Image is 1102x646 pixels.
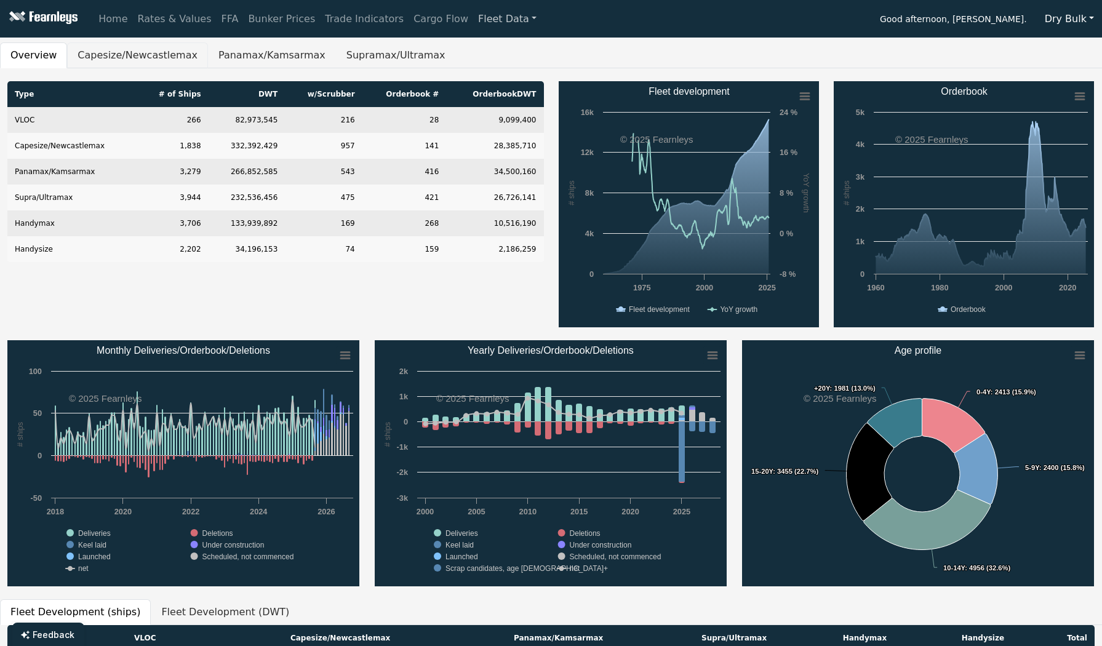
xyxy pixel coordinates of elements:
td: 2,202 [137,236,208,262]
td: VLOC [7,107,137,133]
a: Fleet Data [473,7,541,31]
a: Bunker Prices [243,7,320,31]
text: 2020 [621,507,639,516]
td: 26,726,141 [446,185,543,210]
td: 3,279 [137,159,208,185]
span: Good afternoon, [PERSON_NAME]. [880,10,1027,31]
text: Orderbook [951,305,986,314]
td: 475 [285,185,362,210]
td: 1,838 [137,133,208,159]
td: 28 [362,107,447,133]
td: 266 [137,107,208,133]
text: 2000 [695,283,713,292]
tspan: 5-9Y [1025,464,1040,471]
text: : 2400 (15.8%) [1025,464,1085,471]
th: Type [7,81,137,107]
text: © 2025 Fearnleys [895,134,968,145]
button: Fleet Development (DWT) [151,599,300,625]
td: 34,196,153 [209,236,285,262]
text: 2022 [182,507,199,516]
text: Deletions [570,529,601,538]
text: 1980 [931,283,948,292]
td: 10,516,190 [446,210,543,236]
td: 216 [285,107,362,133]
a: FFA [217,7,244,31]
a: Home [94,7,132,31]
td: 141 [362,133,447,159]
text: 1975 [633,283,650,292]
text: 2024 [250,507,268,516]
td: 416 [362,159,447,185]
text: Under construction [202,541,265,549]
td: 2,186,259 [446,236,543,262]
text: Keel laid [78,541,106,549]
button: Supramax/Ultramax [336,42,456,68]
text: # ships [842,180,851,205]
td: 9,099,400 [446,107,543,133]
text: 1k [399,392,409,401]
text: : 4956 (32.6%) [943,564,1011,572]
td: 421 [362,185,447,210]
td: Capesize/Newcastlemax [7,133,137,159]
text: 24 % [780,108,798,117]
text: 2026 [317,507,335,516]
text: 50 [33,409,42,418]
text: 0 [860,269,864,279]
text: Deliveries [445,529,478,538]
td: Handysize [7,236,137,262]
text: : 3455 (22.7%) [751,468,819,475]
text: 2018 [47,507,64,516]
td: 266,852,585 [209,159,285,185]
td: 133,939,892 [209,210,285,236]
th: # of Ships [137,81,208,107]
text: © 2025 Fearnleys [436,393,509,404]
svg: Monthly Deliveries/Orderbook/Deletions [7,340,359,586]
text: 2010 [519,507,537,516]
svg: Age profile [742,340,1094,586]
text: net [78,564,89,573]
text: Keel laid [445,541,474,549]
td: 159 [362,236,447,262]
td: 332,392,429 [209,133,285,159]
text: 16k [580,108,594,117]
text: 2020 [1059,283,1076,292]
text: Orderbook [941,86,988,97]
text: 100 [29,367,42,376]
text: Scrap candidates, age [DEMOGRAPHIC_DATA]+ [445,564,608,573]
text: 0 % [780,229,794,238]
td: 543 [285,159,362,185]
text: -2k [396,468,408,477]
a: Trade Indicators [320,7,409,31]
a: Rates & Values [133,7,217,31]
td: 169 [285,210,362,236]
text: 8k [585,188,594,197]
td: Supra/Ultramax [7,185,137,210]
text: Scheduled, not commenced [570,552,661,561]
svg: Fleet development [559,81,819,327]
td: 34,500,160 [446,159,543,185]
text: 4k [856,140,865,149]
td: Panamax/Kamsarmax [7,159,137,185]
text: © 2025 Fearnleys [620,134,693,145]
tspan: 15-20Y [751,468,774,475]
text: YoY growth [802,173,811,213]
text: 5k [856,108,865,117]
text: 2k [399,367,409,376]
text: © 2025 Fearnleys [69,393,142,404]
text: : 2413 (15.9%) [976,388,1036,396]
text: Fleet development [649,86,730,97]
button: Panamax/Kamsarmax [208,42,336,68]
text: Scheduled, not commenced [202,552,294,561]
text: Launched [78,552,111,561]
text: 1960 [867,283,884,292]
text: Yearly Deliveries/Orderbook/Deletions [468,345,634,356]
text: -50 [31,493,42,503]
text: # ships [15,422,25,447]
text: 0 [589,269,593,279]
text: Monthly Deliveries/Orderbook/Deletions [97,345,270,356]
td: 3,944 [137,185,208,210]
text: 3k [856,172,865,181]
td: 957 [285,133,362,159]
text: Launched [445,552,478,561]
text: Fleet development [629,305,690,314]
